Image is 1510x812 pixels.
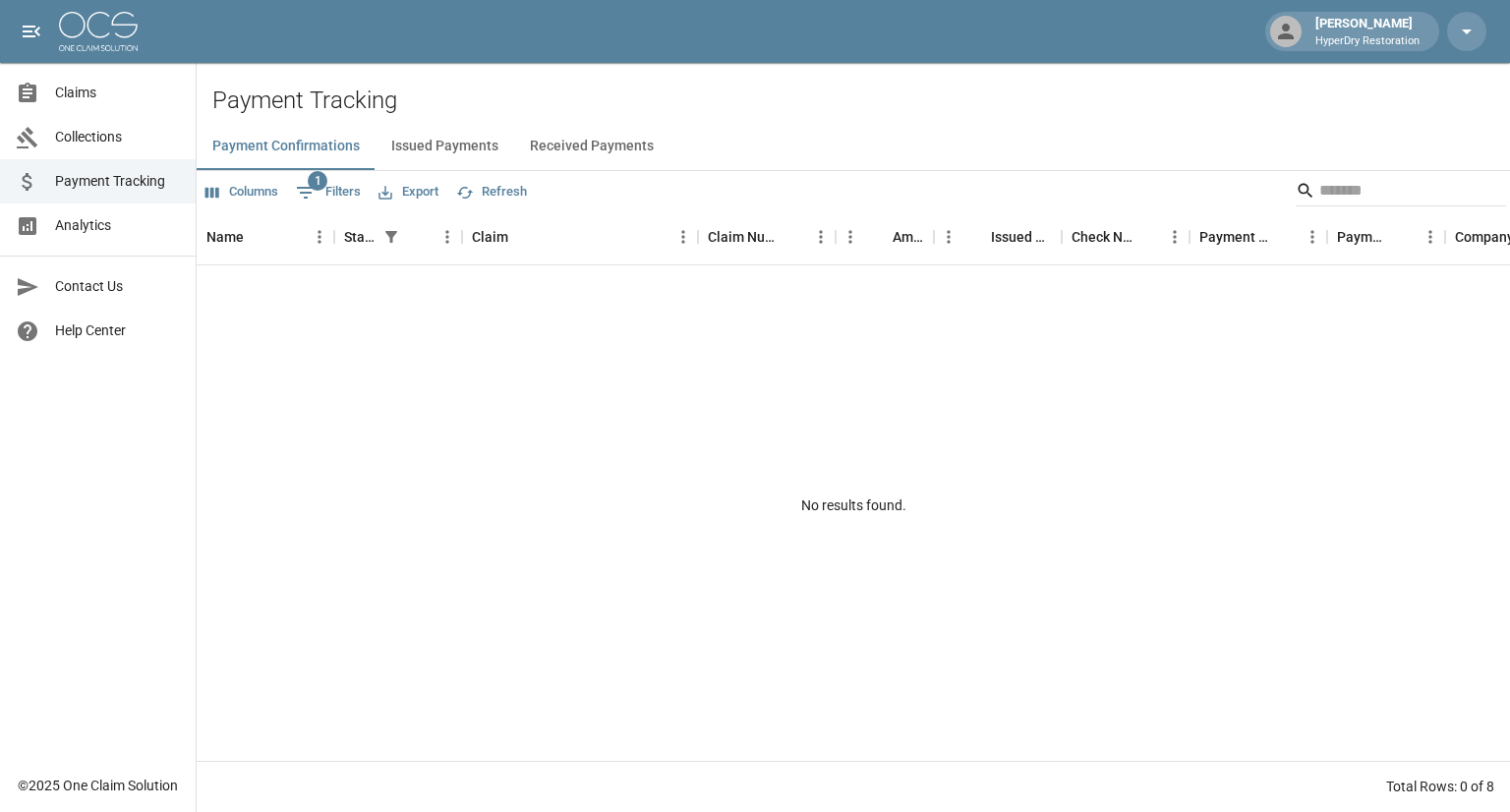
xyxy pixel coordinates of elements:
button: Sort [1132,223,1160,251]
button: Sort [1388,223,1416,251]
div: No results found. [197,265,1510,746]
div: Name [206,209,244,264]
div: Amount [836,209,934,264]
div: Search [1296,175,1506,210]
button: Select columns [201,177,283,207]
button: Menu [305,222,334,252]
div: Total Rows: 0 of 8 [1386,777,1494,796]
button: Menu [1298,222,1327,252]
button: Sort [865,223,893,251]
img: ocs-logo-white-transparent.png [59,12,138,51]
div: Claim [472,209,508,264]
button: Menu [934,222,963,252]
div: Check Number [1072,209,1132,264]
div: Claim [462,209,698,264]
button: Refresh [451,177,532,207]
button: Export [374,177,443,207]
button: Received Payments [514,123,669,170]
div: Amount [893,209,924,264]
div: Payment Type [1327,209,1445,264]
button: Show filters [377,223,405,251]
div: Payment Type [1337,209,1388,264]
div: Payment Method [1190,209,1327,264]
button: Show filters [291,177,366,208]
button: Menu [433,222,462,252]
button: Menu [1160,222,1190,252]
div: Claim Number [698,209,836,264]
button: Menu [806,222,836,252]
button: Sort [405,223,433,251]
button: Sort [779,223,806,251]
div: Status [334,209,462,264]
button: Issued Payments [376,123,514,170]
button: open drawer [12,12,51,51]
span: Claims [55,83,180,103]
div: Check Number [1062,209,1190,264]
div: 1 active filter [377,223,405,251]
button: Menu [836,222,865,252]
span: Collections [55,127,180,147]
div: [PERSON_NAME] [1307,14,1427,49]
button: Sort [244,223,271,251]
div: © 2025 One Claim Solution [18,776,178,795]
button: Payment Confirmations [197,123,376,170]
div: Claim Number [708,209,779,264]
button: Sort [963,223,991,251]
button: Menu [1416,222,1445,252]
span: Help Center [55,320,180,341]
button: Sort [508,223,536,251]
span: Contact Us [55,276,180,297]
span: Analytics [55,215,180,236]
p: HyperDry Restoration [1315,33,1420,50]
div: Name [197,209,334,264]
div: Issued Date [991,209,1052,264]
button: Menu [668,222,698,252]
h2: Payment Tracking [212,87,1510,115]
span: 1 [308,171,327,191]
div: Status [344,209,377,264]
span: Payment Tracking [55,171,180,192]
div: Issued Date [934,209,1062,264]
div: dynamic tabs [197,123,1510,170]
div: Payment Method [1199,209,1270,264]
button: Sort [1270,223,1298,251]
